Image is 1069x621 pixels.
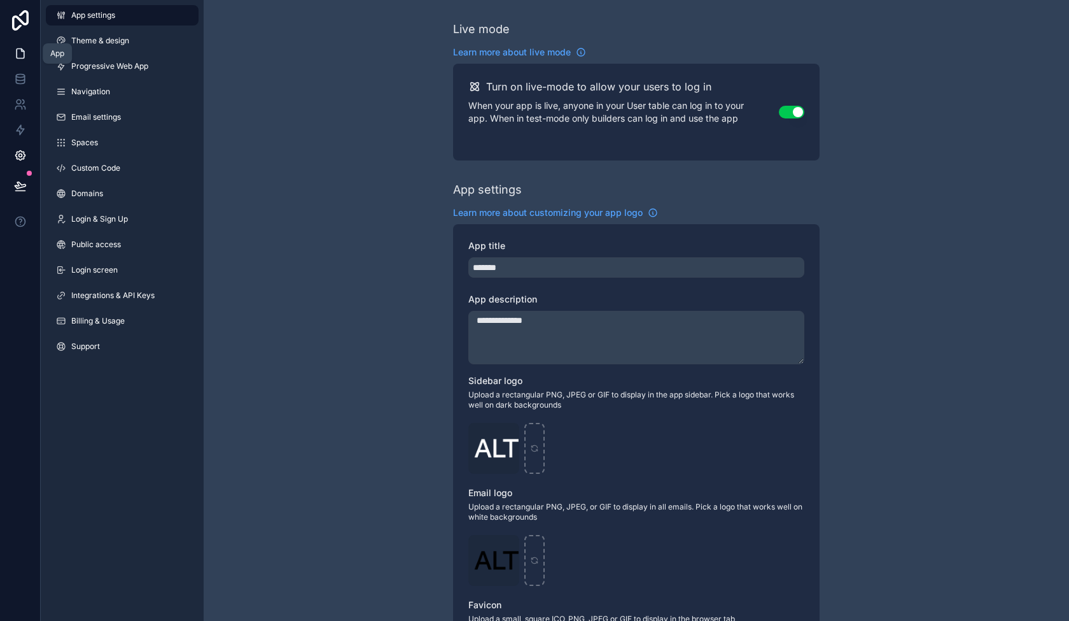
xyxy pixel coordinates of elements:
[453,206,658,219] a: Learn more about customizing your app logo
[71,290,155,301] span: Integrations & API Keys
[71,341,100,352] span: Support
[46,209,199,229] a: Login & Sign Up
[453,181,522,199] div: App settings
[468,294,537,304] span: App description
[468,502,804,522] span: Upload a rectangular PNG, JPEG, or GIF to display in all emails. Pick a logo that works well on w...
[453,206,643,219] span: Learn more about customizing your app logo
[46,285,199,306] a: Integrations & API Keys
[46,260,199,280] a: Login screen
[46,336,199,357] a: Support
[71,138,98,148] span: Spaces
[468,240,505,251] span: App title
[453,46,571,59] span: Learn more about live mode
[46,31,199,51] a: Theme & design
[46,82,199,102] a: Navigation
[46,234,199,255] a: Public access
[468,390,804,410] span: Upload a rectangular PNG, JPEG or GIF to display in the app sidebar. Pick a logo that works well ...
[453,20,510,38] div: Live mode
[453,46,586,59] a: Learn more about live mode
[46,132,199,153] a: Spaces
[71,239,121,250] span: Public access
[71,61,148,71] span: Progressive Web App
[468,487,512,498] span: Email logo
[468,599,501,610] span: Favicon
[46,183,199,204] a: Domains
[71,316,125,326] span: Billing & Usage
[71,112,121,122] span: Email settings
[46,56,199,76] a: Progressive Web App
[71,265,118,275] span: Login screen
[71,163,120,173] span: Custom Code
[71,87,110,97] span: Navigation
[486,79,711,94] h2: Turn on live-mode to allow your users to log in
[468,99,779,125] p: When your app is live, anyone in your User table can log in to your app. When in test-mode only b...
[46,158,199,178] a: Custom Code
[46,5,199,25] a: App settings
[50,48,64,59] div: App
[71,10,115,20] span: App settings
[71,189,103,199] span: Domains
[468,375,522,386] span: Sidebar logo
[46,107,199,127] a: Email settings
[71,36,129,46] span: Theme & design
[71,214,128,224] span: Login & Sign Up
[46,311,199,331] a: Billing & Usage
